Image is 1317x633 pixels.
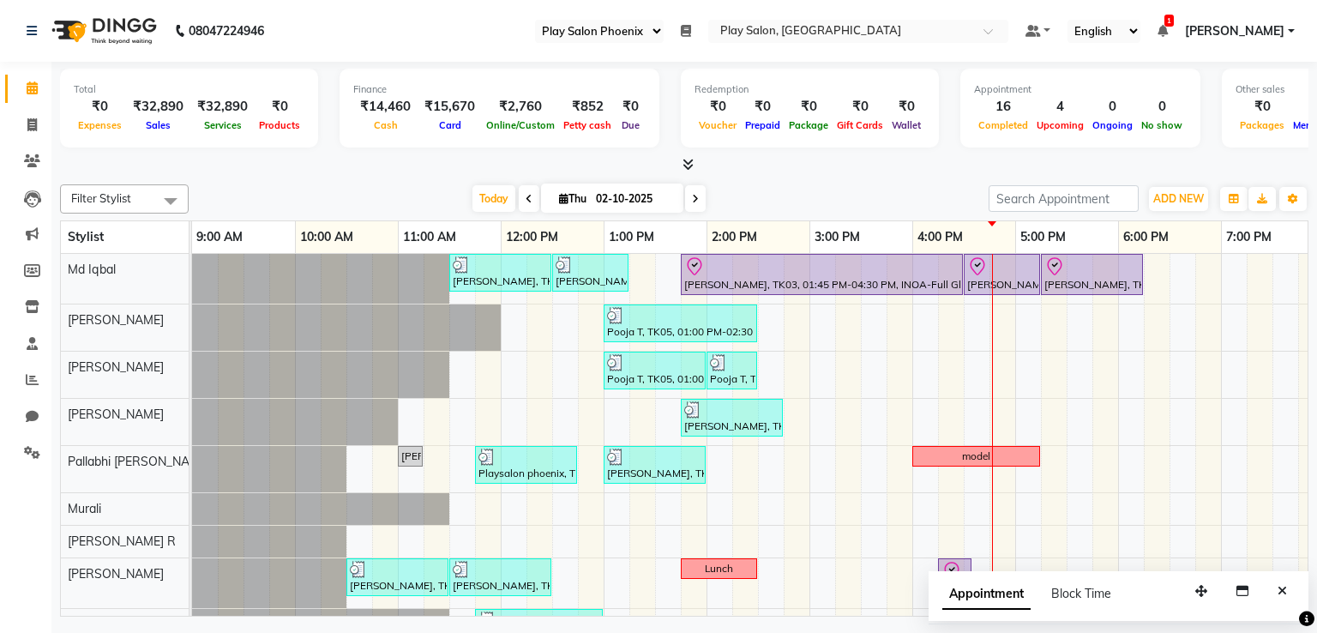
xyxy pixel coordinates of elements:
span: [PERSON_NAME] [68,407,164,422]
div: [PERSON_NAME], TK03, 01:45 PM-04:30 PM, INOA-Full Global Colour - Medium [683,256,961,292]
div: [PERSON_NAME], TK01, 11:30 AM-12:30 PM, INOA Root Touch-Up Long [451,256,550,289]
span: No show [1137,119,1187,131]
span: Upcoming [1032,119,1088,131]
span: Block Time [1051,586,1111,601]
input: Search Appointment [989,185,1139,212]
div: ₹0 [887,97,925,117]
span: 1 [1164,15,1174,27]
div: ₹0 [255,97,304,117]
div: ₹0 [785,97,833,117]
div: [PERSON_NAME], TK11, 01:00 PM-02:00 PM, Hair Cut [DEMOGRAPHIC_DATA] (Senior Stylist) [605,449,704,481]
span: [PERSON_NAME] [68,359,164,375]
div: ₹0 [1236,97,1289,117]
a: 6:00 PM [1119,225,1173,250]
a: 12:00 PM [502,225,562,250]
span: Gift Cards [833,119,887,131]
a: 2:00 PM [707,225,761,250]
span: Filter Stylist [71,191,131,205]
span: [PERSON_NAME] [68,312,164,328]
div: ₹0 [74,97,126,117]
a: 1 [1158,23,1168,39]
span: Prepaid [741,119,785,131]
b: 08047224946 [189,7,264,55]
span: Thu [555,192,591,205]
div: Lunch [705,561,733,576]
div: Appointment [974,82,1187,97]
div: 4 [1032,97,1088,117]
a: 4:00 PM [913,225,967,250]
div: [PERSON_NAME], TK04, 11:30 AM-12:30 PM, NUTRITIVE INTENSIVE NOURISHING RITUAL (VEGAN) - 60 MIN MEN [451,561,550,594]
a: 11:00 AM [399,225,460,250]
span: Ongoing [1088,119,1137,131]
div: Pooja T, TK05, 02:00 PM-02:30 PM, [PERSON_NAME] Shaping [708,354,755,387]
span: Packages [1236,119,1289,131]
span: Petty cash [559,119,616,131]
span: Md Iqbal [68,262,116,277]
a: 10:00 AM [296,225,358,250]
span: [PERSON_NAME] [68,566,164,582]
div: Pooja T, TK05, 01:00 PM-02:00 PM, Hair Cut Men (Senior stylist) [605,354,704,387]
div: 0 [1137,97,1187,117]
span: Today [472,185,515,212]
button: ADD NEW [1149,187,1208,211]
div: [PERSON_NAME], TK02, 04:30 PM-05:15 PM, Hair Cut-Boy head stylist [965,256,1038,292]
span: Murali [68,501,101,516]
span: Appointment [942,579,1031,610]
span: [PERSON_NAME] [1185,22,1284,40]
div: Redemption [695,82,925,97]
div: ₹15,670 [418,97,482,117]
div: [PERSON_NAME], TK07, 01:45 PM-02:45 PM, Hair Cut Men (Senior stylist) [683,401,781,434]
div: ₹0 [833,97,887,117]
span: Sales [141,119,175,131]
span: Online/Custom [482,119,559,131]
a: 1:00 PM [604,225,658,250]
div: Pooja T, TK05, 01:00 PM-02:30 PM, FUSIO-DOSE PLUS RITUAL- 30 MIN [605,307,755,340]
img: logo [44,7,161,55]
span: Expenses [74,119,126,131]
div: Playsalon phoenix, TK09, 11:45 AM-12:45 PM, Hair Cut-Girl head stylist [477,449,575,481]
div: [PERSON_NAME], TK02, 04:15 PM-04:35 PM, Threading EB,UL [940,561,970,597]
a: 5:00 PM [1016,225,1070,250]
span: Products [255,119,304,131]
button: Close [1270,578,1295,605]
span: Cash [370,119,402,131]
span: Package [785,119,833,131]
span: Completed [974,119,1032,131]
span: ADD NEW [1153,192,1204,205]
span: Due [617,119,644,131]
div: ₹14,460 [353,97,418,117]
div: ₹0 [616,97,646,117]
span: Wallet [887,119,925,131]
div: 16 [974,97,1032,117]
div: model [962,449,990,464]
div: [PERSON_NAME], TK01, 12:30 PM-01:15 PM, FUSIO-DOSE PLUS RITUAL- 30 MIN [554,256,627,289]
span: Pallabhi [PERSON_NAME] [68,454,210,469]
div: [PERSON_NAME], TK02, 05:15 PM-06:15 PM, Hair Cut [DEMOGRAPHIC_DATA] (Head Stylist) [1043,256,1141,292]
div: [PERSON_NAME] l, TK06, 11:00 AM-11:15 AM, Hair Cut [DEMOGRAPHIC_DATA] (Head Stylist) [400,449,421,464]
span: Stylist [68,229,104,244]
span: [PERSON_NAME] R [68,534,176,549]
span: Voucher [695,119,741,131]
div: ₹32,890 [126,97,190,117]
div: ₹0 [741,97,785,117]
div: ₹852 [559,97,616,117]
span: Card [435,119,466,131]
input: 2025-10-02 [591,186,677,212]
a: 3:00 PM [810,225,864,250]
div: Total [74,82,304,97]
span: Services [200,119,246,131]
div: [PERSON_NAME], TK04, 10:30 AM-11:30 AM, INOA Root Touch-Up Long [348,561,447,594]
a: 7:00 PM [1222,225,1276,250]
div: ₹32,890 [190,97,255,117]
div: ₹2,760 [482,97,559,117]
a: 9:00 AM [192,225,247,250]
div: Finance [353,82,646,97]
div: 0 [1088,97,1137,117]
div: ₹0 [695,97,741,117]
